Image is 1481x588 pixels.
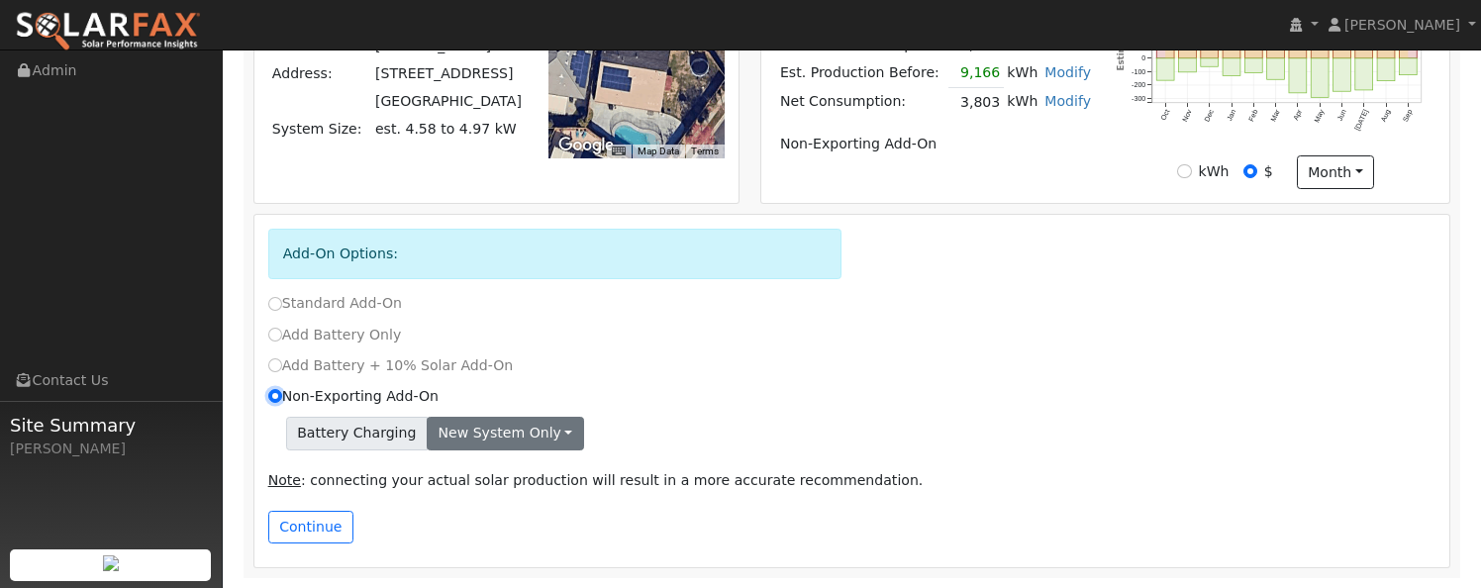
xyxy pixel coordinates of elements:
[371,88,525,116] td: [GEOGRAPHIC_DATA]
[1199,161,1230,182] label: kWh
[1243,164,1257,178] input: $
[553,133,619,158] a: Open this area in Google Maps (opens a new window)
[1289,58,1307,93] rect: onclick=""
[948,59,1004,88] td: 9,166
[1004,88,1041,117] td: kWh
[1004,59,1041,88] td: kWh
[10,412,212,439] span: Site Summary
[268,229,841,279] div: Add-On Options:
[1141,54,1145,62] text: 0
[1159,109,1171,122] text: Oct
[1044,93,1091,109] a: Modify
[1353,109,1370,133] text: [DATE]
[1311,58,1329,98] rect: onclick=""
[268,116,371,144] td: System Size:
[1264,161,1273,182] label: $
[553,133,619,158] img: Google
[1178,58,1196,72] rect: onclick=""
[268,358,282,372] input: Add Battery + 10% Solar Add-On
[1247,109,1259,124] text: Feb
[1116,14,1126,71] text: Estimated $
[1297,155,1375,189] button: month
[776,130,1094,157] td: Non-Exporting Add-On
[948,88,1004,117] td: 3,803
[691,146,719,156] a: Terms (opens in new tab)
[1344,17,1460,33] span: [PERSON_NAME]
[776,59,947,88] td: Est. Production Before:
[1336,109,1348,123] text: Jun
[371,116,525,144] td: System Size
[268,386,439,407] label: Non-Exporting Add-On
[1132,95,1145,103] text: -300
[612,145,626,158] button: Keyboard shortcuts
[268,59,371,87] td: Address:
[1156,58,1174,80] rect: onclick=""
[1044,64,1091,80] a: Modify
[1355,58,1373,90] rect: onclick=""
[268,511,353,544] button: Continue
[375,121,517,137] span: est. 4.58 to 4.97 kW
[1223,58,1240,76] rect: onclick=""
[268,472,924,488] span: : connecting your actual solar production will result in a more accurate recommendation.
[1400,58,1418,75] rect: onclick=""
[268,325,402,345] label: Add Battery Only
[776,88,947,117] td: Net Consumption:
[1402,109,1415,124] text: Sep
[286,417,428,450] span: Battery Charging
[1313,109,1326,125] text: May
[268,297,282,311] input: Standard Add-On
[268,355,514,376] label: Add Battery + 10% Solar Add-On
[268,328,282,342] input: Add Battery Only
[1177,164,1191,178] input: kWh
[10,439,212,459] div: [PERSON_NAME]
[1244,58,1262,73] rect: onclick=""
[1380,109,1393,124] text: Aug
[1132,68,1145,76] text: -100
[1267,58,1285,79] rect: onclick=""
[1269,108,1282,123] text: Mar
[1203,109,1216,124] text: Dec
[268,389,282,403] input: Non-Exporting Add-On
[638,145,679,158] button: Map Data
[1132,82,1145,90] text: -200
[1226,109,1237,123] text: Jan
[1377,58,1395,81] rect: onclick=""
[268,472,301,488] u: Note
[371,59,525,87] td: [STREET_ADDRESS]
[1333,58,1351,91] rect: onclick=""
[427,417,584,450] button: New system only
[1201,58,1219,66] rect: onclick=""
[15,11,201,52] img: SolarFax
[268,293,402,314] label: Standard Add-On
[1292,108,1304,122] text: Apr
[1181,109,1194,124] text: Nov
[103,555,119,571] img: retrieve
